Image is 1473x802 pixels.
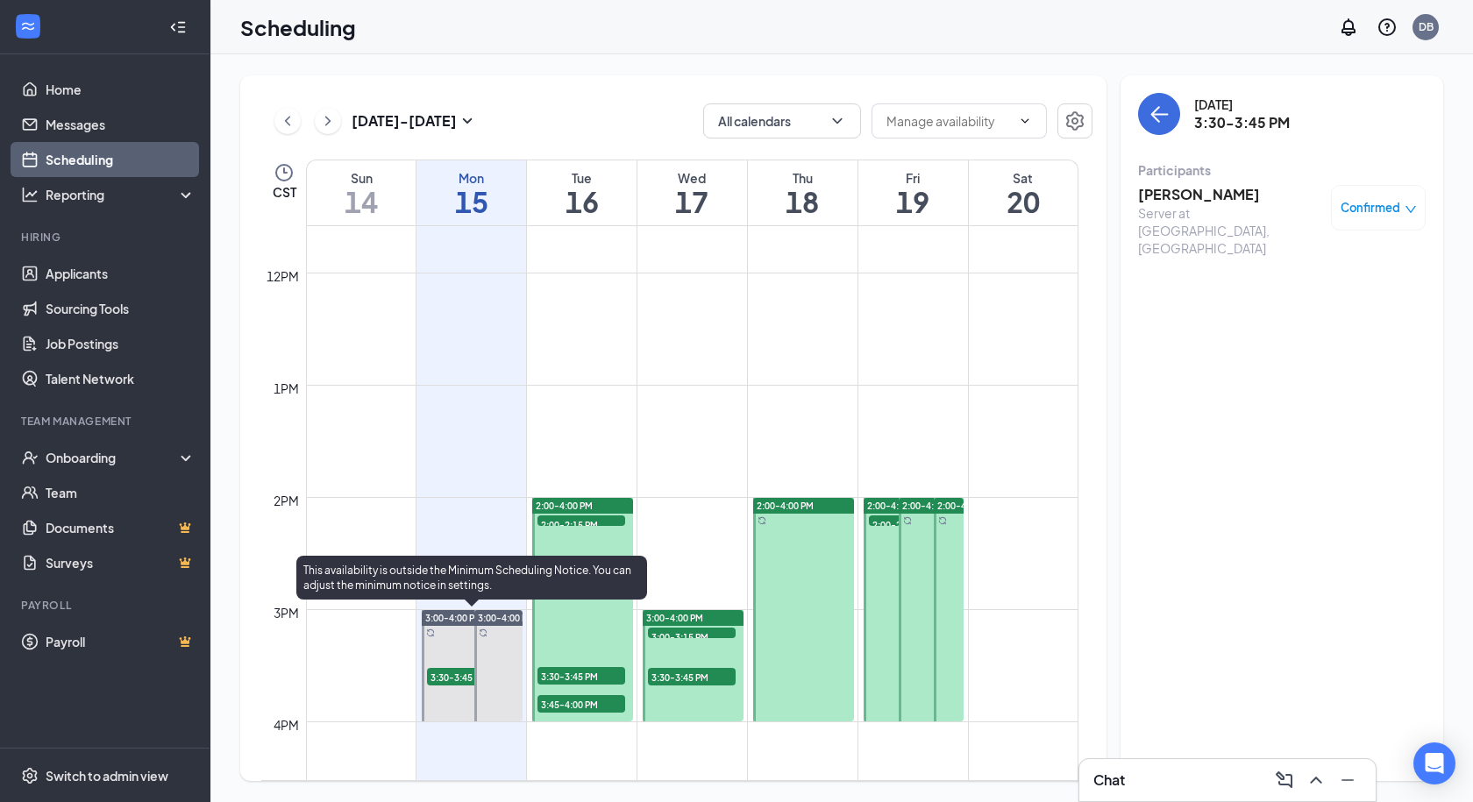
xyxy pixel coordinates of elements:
a: Talent Network [46,361,196,396]
svg: ChevronDown [1018,114,1032,128]
svg: Minimize [1337,770,1358,791]
a: Home [46,72,196,107]
h1: 16 [527,187,637,216]
button: Settings [1057,103,1092,138]
div: 4pm [270,715,302,735]
span: down [1405,203,1417,216]
a: September 19, 2025 [858,160,968,225]
svg: Sync [426,628,435,637]
svg: ComposeMessage [1274,770,1295,791]
a: Scheduling [46,142,196,177]
svg: WorkstreamLogo [19,18,37,35]
svg: ChevronRight [319,110,337,131]
h1: Scheduling [240,12,356,42]
a: Applicants [46,256,196,291]
div: 1pm [270,379,302,398]
div: Hiring [21,230,192,245]
svg: Sync [938,516,947,525]
a: Job Postings [46,326,196,361]
h1: 20 [969,187,1078,216]
a: DocumentsCrown [46,510,196,545]
div: Reporting [46,186,196,203]
div: Wed [637,169,747,187]
span: 3:45-4:00 PM [537,695,625,713]
div: This availability is outside the Minimum Scheduling Notice. You can adjust the minimum notice in ... [296,556,647,600]
svg: Notifications [1338,17,1359,38]
button: ChevronLeft [274,108,301,134]
span: 2:00-4:00 PM [902,500,959,512]
a: September 18, 2025 [748,160,857,225]
div: 2pm [270,491,302,510]
h3: [DATE] - [DATE] [352,111,457,131]
span: 3:00-4:00 PM [478,612,535,624]
span: CST [273,183,296,201]
span: 2:00-4:00 PM [867,500,924,512]
div: Payroll [21,598,192,613]
span: 2:00-4:00 PM [757,500,814,512]
span: 2:00-4:00 PM [536,500,593,512]
span: 3:30-3:45 PM [537,667,625,685]
svg: Settings [21,767,39,784]
button: All calendarsChevronDown [703,103,861,138]
button: ChevronUp [1302,766,1330,794]
button: ChevronRight [315,108,341,134]
div: Open Intercom Messenger [1413,742,1455,784]
div: Switch to admin view [46,767,168,784]
div: Sat [969,169,1078,187]
h3: [PERSON_NAME] [1138,185,1322,204]
span: 2:00-2:15 PM [869,515,957,533]
button: ComposeMessage [1270,766,1299,794]
div: Thu [748,169,857,187]
svg: ChevronUp [1306,770,1327,791]
svg: Analysis [21,186,39,203]
div: Mon [416,169,526,187]
span: Confirmed [1341,199,1400,216]
span: 3:00-3:15 PM [648,628,736,645]
svg: Clock [274,162,295,183]
svg: UserCheck [21,449,39,466]
svg: Sync [758,516,766,525]
button: Minimize [1334,766,1362,794]
div: Sun [307,169,416,187]
div: [DATE] [1194,96,1290,113]
svg: ArrowLeft [1149,103,1170,124]
a: Team [46,475,196,510]
a: September 16, 2025 [527,160,637,225]
div: Tue [527,169,637,187]
svg: Sync [479,628,487,637]
svg: SmallChevronDown [457,110,478,131]
h3: Chat [1093,770,1125,790]
span: 3:00-4:00 PM [646,612,703,624]
button: back-button [1138,93,1180,135]
a: September 17, 2025 [637,160,747,225]
h1: 19 [858,187,968,216]
svg: Settings [1064,110,1085,131]
input: Manage availability [886,111,1011,131]
div: 3pm [270,603,302,622]
h1: 15 [416,187,526,216]
a: September 15, 2025 [416,160,526,225]
h1: 14 [307,187,416,216]
a: Sourcing Tools [46,291,196,326]
span: 3:30-3:45 PM [427,668,515,685]
div: DB [1419,19,1434,34]
span: 3:00-4:00 PM [425,612,482,624]
svg: ChevronDown [829,112,846,130]
h3: 3:30-3:45 PM [1194,113,1290,132]
div: Participants [1138,161,1426,179]
svg: Sync [903,516,912,525]
a: SurveysCrown [46,545,196,580]
span: 2:00-4:00 PM [937,500,994,512]
div: Server at [GEOGRAPHIC_DATA], [GEOGRAPHIC_DATA] [1138,204,1322,257]
div: Fri [858,169,968,187]
a: Messages [46,107,196,142]
svg: Collapse [169,18,187,36]
a: PayrollCrown [46,624,196,659]
h1: 17 [637,187,747,216]
div: Team Management [21,414,192,429]
svg: ChevronLeft [279,110,296,131]
div: Onboarding [46,449,181,466]
a: September 14, 2025 [307,160,416,225]
h1: 18 [748,187,857,216]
